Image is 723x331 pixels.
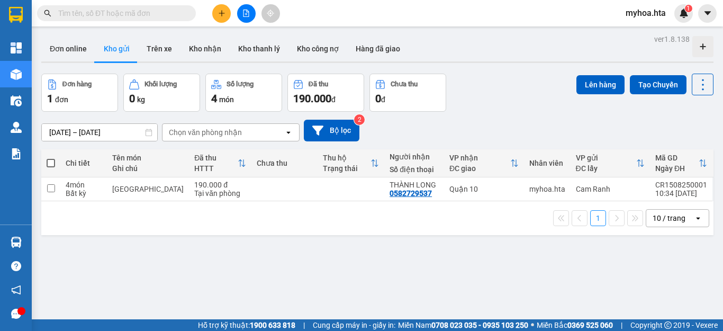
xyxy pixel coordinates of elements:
button: Tạo Chuyến [630,75,686,94]
sup: 1 [685,5,692,12]
div: Thu hộ [323,154,370,162]
span: đơn [55,95,68,104]
span: myhoa.hta [617,6,674,20]
div: CR1508250001 [655,181,707,189]
button: Kho công nợ [288,36,347,61]
div: Chưa thu [257,159,313,167]
sup: 2 [354,114,365,125]
span: | [621,319,622,331]
span: kg [137,95,145,104]
div: Tại văn phòng [194,189,246,198]
button: Số lượng4món [205,74,282,112]
div: Nhân viên [529,159,565,167]
div: Đã thu [194,154,237,162]
button: Kho thanh lý [230,36,288,61]
div: Bất kỳ [66,189,102,198]
span: 1 [686,5,690,12]
button: Kho nhận [180,36,230,61]
img: dashboard-icon [11,42,22,53]
span: đ [381,95,385,104]
button: aim [261,4,280,23]
span: | [303,319,305,331]
span: file-add [242,10,250,17]
button: Khối lượng0kg [123,74,200,112]
div: 10:34 [DATE] [655,189,707,198]
span: 0 [375,92,381,105]
th: Toggle SortBy [650,149,712,177]
span: đ [331,95,336,104]
div: Trạng thái [323,164,370,173]
button: caret-down [698,4,717,23]
strong: 0708 023 035 - 0935 103 250 [431,321,528,329]
button: plus [212,4,231,23]
button: Hàng đã giao [347,36,409,61]
div: Chi tiết [66,159,102,167]
input: Tìm tên, số ĐT hoặc mã đơn [58,7,183,19]
img: warehouse-icon [11,69,22,80]
th: Toggle SortBy [318,149,384,177]
div: Chưa thu [391,80,418,88]
img: icon-new-feature [679,8,689,18]
span: question-circle [11,261,21,271]
button: 1 [590,210,606,226]
div: 190.000 đ [194,181,246,189]
div: Cam Ranh [576,185,645,193]
button: Chưa thu0đ [369,74,446,112]
div: myhoa.hta [529,185,565,193]
span: plus [218,10,225,17]
div: ver 1.8.138 [654,33,690,45]
span: 190.000 [293,92,331,105]
div: Ngày ĐH [655,164,699,173]
div: Đã thu [309,80,328,88]
span: message [11,309,21,319]
button: file-add [237,4,256,23]
div: Tên món [112,154,184,162]
svg: open [694,214,702,222]
div: THÀNH LONG [390,181,439,189]
th: Toggle SortBy [571,149,650,177]
strong: 1900 633 818 [250,321,295,329]
strong: 0369 525 060 [567,321,613,329]
div: 0582729537 [390,189,432,198]
span: 1 [47,92,53,105]
span: Miền Bắc [537,319,613,331]
img: warehouse-icon [11,95,22,106]
button: Lên hàng [576,75,625,94]
div: VP nhận [449,154,510,162]
div: TX [112,185,184,193]
span: Miền Nam [398,319,528,331]
div: HTTT [194,164,237,173]
div: ĐC giao [449,164,510,173]
div: Số điện thoại [390,165,439,174]
input: Select a date range. [42,124,157,141]
img: solution-icon [11,148,22,159]
th: Toggle SortBy [189,149,251,177]
span: Hỗ trợ kỹ thuật: [198,319,295,331]
span: search [44,10,51,17]
span: món [219,95,234,104]
button: Kho gửi [95,36,138,61]
button: Đã thu190.000đ [287,74,364,112]
span: copyright [664,321,672,329]
div: Số lượng [227,80,254,88]
span: caret-down [703,8,712,18]
span: ⚪️ [531,323,534,327]
div: Mã GD [655,154,699,162]
div: Tạo kho hàng mới [692,36,713,57]
div: Quận 10 [449,185,518,193]
span: notification [11,285,21,295]
div: Khối lượng [144,80,177,88]
div: VP gửi [576,154,636,162]
img: warehouse-icon [11,237,22,248]
div: Đơn hàng [62,80,92,88]
button: Trên xe [138,36,180,61]
svg: open [284,128,293,137]
button: Bộ lọc [304,120,359,141]
div: Chọn văn phòng nhận [169,127,242,138]
div: Ghi chú [112,164,184,173]
div: ĐC lấy [576,164,636,173]
div: 10 / trang [653,213,685,223]
span: 4 [211,92,217,105]
div: Người nhận [390,153,439,161]
button: Đơn online [41,36,95,61]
